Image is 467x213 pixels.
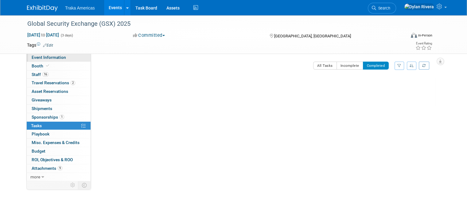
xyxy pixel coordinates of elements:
a: more [27,173,91,181]
td: Tags [27,42,53,48]
span: ROI, Objectives & ROO [32,157,73,162]
a: Sponsorships1 [27,113,91,121]
span: Traka Americas [65,6,95,10]
button: All Tasks [313,62,337,70]
a: Tasks [27,122,91,130]
span: Budget [32,149,45,154]
span: Tasks [31,123,42,128]
span: Event Information [32,55,66,60]
span: Staff [32,72,49,77]
div: Global Security Exchange (GSX) 2025 [25,18,398,29]
span: Attachments [32,166,62,171]
i: Booth reservation complete [46,64,49,67]
a: Shipments [27,105,91,113]
span: Playbook [32,131,49,136]
div: Event Rating [415,42,432,45]
a: Staff16 [27,70,91,79]
span: 2 [71,81,75,85]
span: Booth [32,63,50,68]
a: Giveaways [27,96,91,104]
a: Search [368,3,396,13]
span: Shipments [32,106,52,111]
span: 16 [42,72,49,77]
span: Sponsorships [32,115,64,120]
span: to [40,32,46,37]
a: Refresh [419,62,429,70]
a: ROI, Objectives & ROO [27,156,91,164]
span: 9 [58,166,62,170]
td: Personalize Event Tab Strip [68,181,78,189]
img: Dylan Rivera [404,3,434,10]
a: Travel Reservations2 [27,79,91,87]
button: Completed [363,62,389,70]
a: Booth [27,62,91,70]
span: Misc. Expenses & Credits [32,140,80,145]
a: Event Information [27,53,91,62]
a: Attachments9 [27,164,91,173]
span: Travel Reservations [32,80,75,85]
a: Edit [43,43,53,48]
a: Misc. Expenses & Credits [27,139,91,147]
span: Asset Reservations [32,89,68,94]
span: Search [376,6,390,10]
button: Incomplete [337,62,363,70]
img: Format-Inperson.png [411,33,417,38]
span: [GEOGRAPHIC_DATA], [GEOGRAPHIC_DATA] [274,34,351,38]
div: Event Format [372,32,432,41]
a: Playbook [27,130,91,138]
td: Toggle Event Tabs [78,181,91,189]
span: (3 days) [60,33,73,37]
button: Committed [131,32,167,39]
a: Budget [27,147,91,155]
span: Giveaways [32,97,52,102]
img: ExhibitDay [27,5,58,11]
a: Asset Reservations [27,87,91,96]
span: 1 [60,115,64,119]
span: more [30,174,40,179]
div: In-Person [418,33,432,38]
span: [DATE] [DATE] [27,32,59,38]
